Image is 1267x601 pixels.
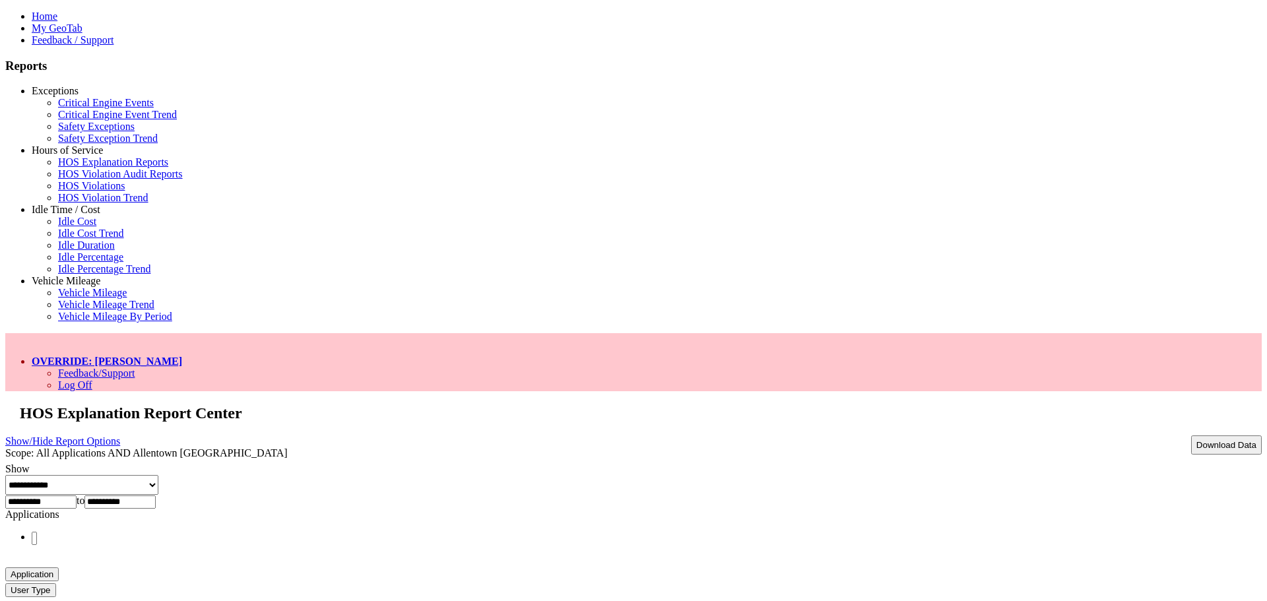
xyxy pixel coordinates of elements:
a: Safety Exception Trend [58,133,158,144]
a: Critical Engine Event Trend [58,109,177,120]
a: Home [32,11,57,22]
a: Hours of Service [32,144,103,156]
a: Exceptions [32,85,79,96]
a: HOS Violations [58,180,125,191]
a: Vehicle Mileage [32,275,100,286]
button: Application [5,567,59,581]
button: Download Data [1191,435,1262,455]
label: Applications [5,509,59,520]
a: Safety Exceptions [58,121,135,132]
a: Log Off [58,379,92,391]
a: HOS Violation Trend [58,192,148,203]
a: Feedback/Support [58,367,135,379]
span: to [77,495,84,506]
a: Idle Time / Cost [32,204,100,215]
a: My GeoTab [32,22,82,34]
button: User Type [5,583,56,597]
a: Idle Cost Trend [58,228,124,239]
a: Idle Percentage [58,251,123,263]
a: Idle Cost [58,216,96,227]
h3: Reports [5,59,1262,73]
a: Idle Percentage Trend [58,263,150,274]
a: Show/Hide Report Options [5,432,120,450]
a: Vehicle Mileage Trend [58,299,154,310]
a: OVERRIDE: [PERSON_NAME] [32,356,182,367]
a: Idle Duration [58,239,115,251]
a: Vehicle Mileage By Period [58,311,172,322]
a: HOS Explanation Reports [58,156,168,168]
span: Scope: All Applications AND Allentown [GEOGRAPHIC_DATA] [5,447,288,459]
a: Feedback / Support [32,34,114,46]
a: Critical Engine Events [58,97,154,108]
a: Vehicle Mileage [58,287,127,298]
h2: HOS Explanation Report Center [20,404,1262,422]
label: Show [5,463,29,474]
a: HOS Violation Audit Reports [58,168,183,179]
